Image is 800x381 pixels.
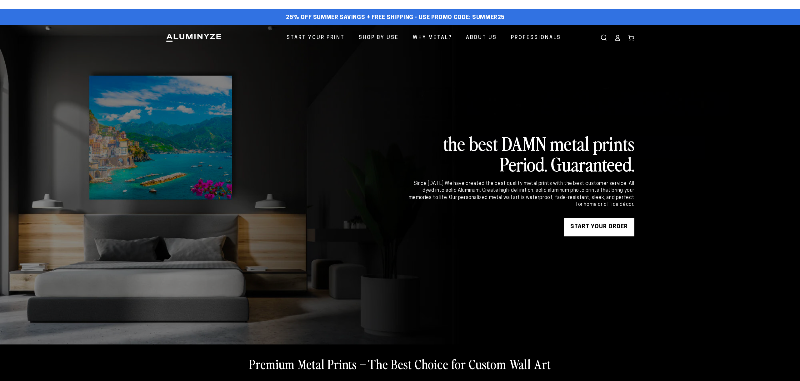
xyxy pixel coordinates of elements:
span: Shop By Use [359,33,399,42]
span: Why Metal? [413,33,452,42]
span: 25% off Summer Savings + Free Shipping - Use Promo Code: SUMMER25 [286,14,505,21]
a: START YOUR Order [564,218,634,236]
div: Since [DATE] We have created the best quality metal prints with the best customer service. All dy... [407,180,634,208]
span: Start Your Print [287,33,345,42]
span: Professionals [511,33,561,42]
a: Why Metal? [408,30,457,46]
a: Professionals [506,30,566,46]
a: Start Your Print [282,30,349,46]
a: Shop By Use [354,30,403,46]
h2: the best DAMN metal prints Period. Guaranteed. [407,133,634,174]
a: About Us [461,30,502,46]
img: Aluminyze [166,33,222,42]
h2: Premium Metal Prints – The Best Choice for Custom Wall Art [249,356,551,372]
span: About Us [466,33,497,42]
summary: Search our site [597,31,611,45]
